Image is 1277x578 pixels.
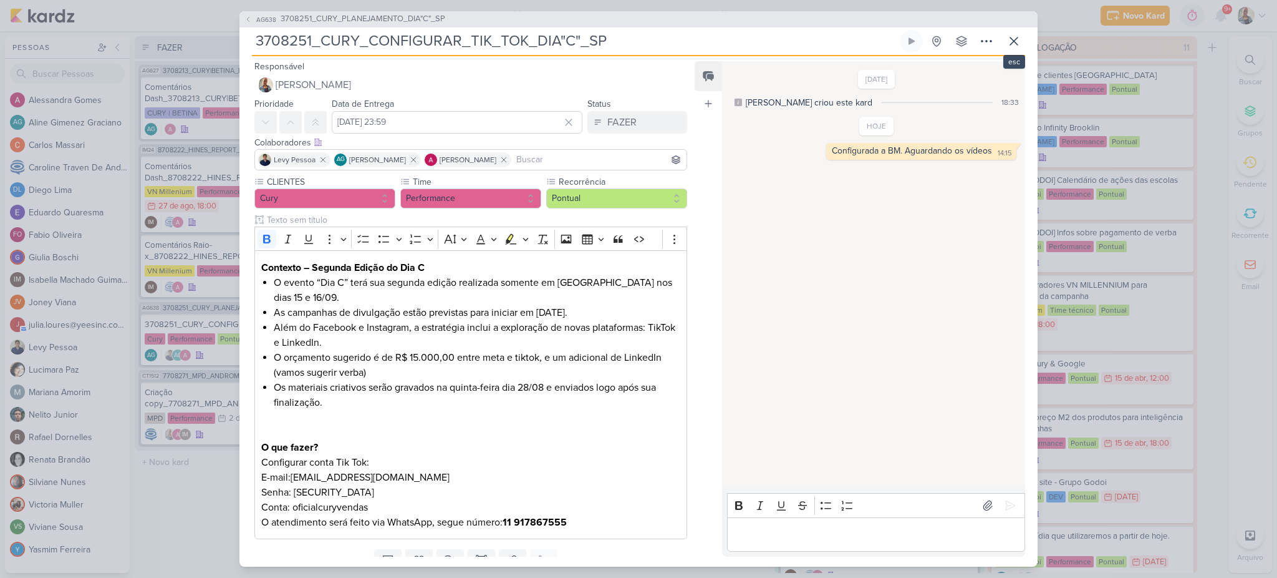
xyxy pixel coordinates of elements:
div: Editor toolbar [254,227,687,251]
label: CLIENTES [266,175,395,189]
p: AG [337,157,345,163]
span: Levy Pessoa [274,154,316,165]
span: [PERSON_NAME] [349,154,406,165]
img: Levy Pessoa [259,154,271,166]
label: Data de Entrega [332,99,394,109]
div: Editor toolbar [727,493,1025,517]
p: Configurar conta Tik Tok: E-mail:[EMAIL_ADDRESS][DOMAIN_NAME] Senha: [SECURITY_DATA] Conta: ofici... [261,455,680,530]
div: FAZER [607,115,637,130]
label: Prioridade [254,99,294,109]
img: Iara Santos [258,77,273,92]
label: Status [587,99,611,109]
strong: 11 917867555 [503,516,567,529]
li: O evento “Dia C” terá sua segunda edição realizada somente em [GEOGRAPHIC_DATA] nos dias 15 e 16/09. [274,275,680,305]
label: Recorrência [557,175,687,189]
input: Buscar [514,152,684,167]
button: Pontual [546,189,687,208]
span: [PERSON_NAME] [276,77,351,92]
li: O orçamento sugerido é de R$ 15.000,00 entre meta e tiktok, e um adicional de LinkedIn (vamos sug... [274,350,680,380]
div: Ligar relógio [907,36,917,46]
input: Select a date [332,111,582,134]
input: Kard Sem Título [252,30,898,52]
li: Além do Facebook e Instagram, a estratégia inclui a exploração de novas plataformas: TikTok e Lin... [274,320,680,350]
div: 18:33 [1001,97,1019,108]
li: As campanhas de divulgação estão previstas para iniciar em [DATE]. [274,305,680,320]
div: [PERSON_NAME] criou este kard [746,96,872,109]
strong: O que fazer? [261,441,318,454]
div: Editor editing area: main [727,517,1025,552]
button: Performance [400,189,541,208]
div: Editor editing area: main [254,250,687,539]
button: FAZER [587,111,687,134]
label: Responsável [254,61,304,72]
button: [PERSON_NAME] [254,74,687,96]
div: Colaboradores [254,136,687,149]
strong: Contexto – Segunda Edição do Dia C [261,262,425,274]
img: Alessandra Gomes [425,154,437,166]
label: Time [412,175,541,189]
span: [PERSON_NAME] [440,154,496,165]
div: esc [1003,55,1025,69]
input: Texto sem título [264,213,687,227]
div: 14:15 [998,149,1011,159]
li: Os materiais criativos serão gravados na quinta-feira dia 28/08 e enviados logo após sua finaliza... [274,380,680,425]
button: Cury [254,189,395,208]
div: Aline Gimenez Graciano [334,154,347,166]
div: Configurada a BM. Aguardando os vídeos [832,145,992,156]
